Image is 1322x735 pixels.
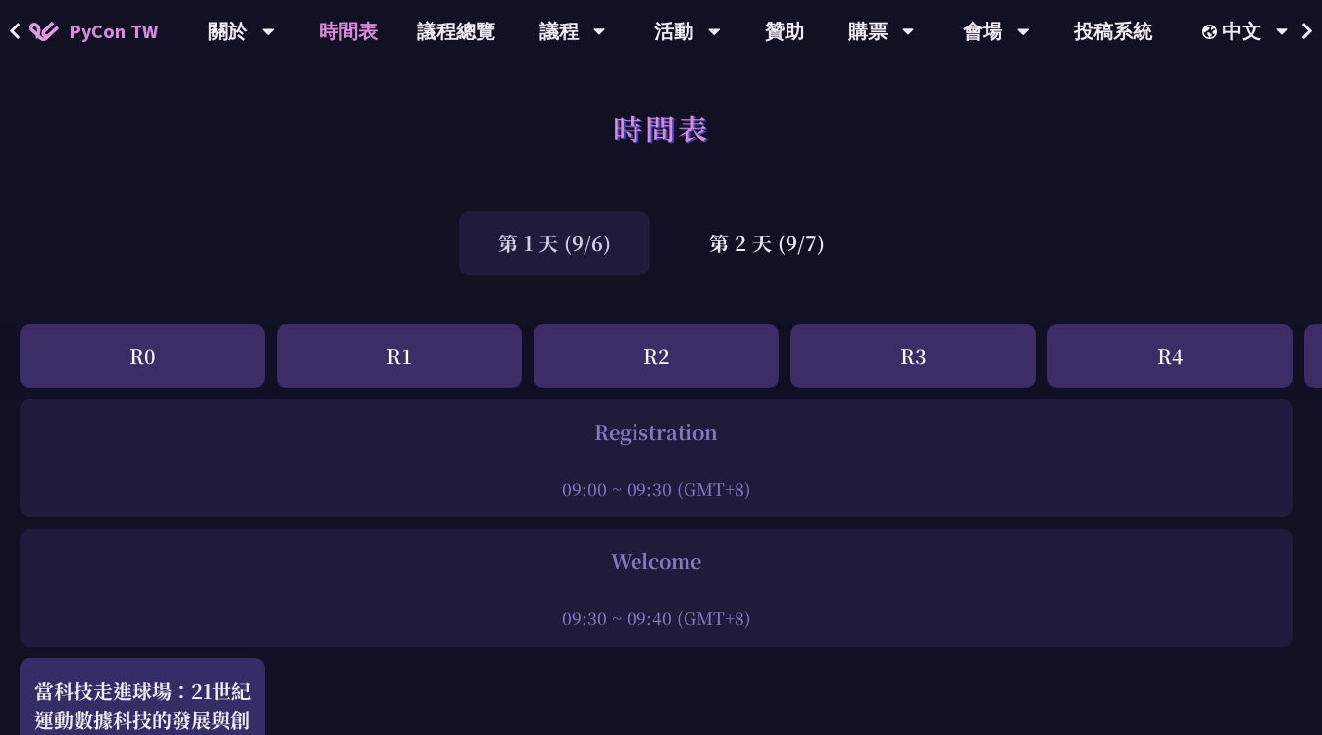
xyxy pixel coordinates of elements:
div: R1 [277,324,522,388]
div: R4 [1047,324,1293,388]
div: R2 [534,324,779,388]
img: Home icon of PyCon TW 2025 [29,22,59,41]
div: R3 [790,324,1036,388]
a: PyCon TW [10,7,178,56]
img: Locale Icon [1202,25,1222,39]
span: PyCon TW [69,17,158,46]
div: 09:30 ~ 09:40 (GMT+8) [29,605,1283,630]
div: Registration [29,417,1283,446]
div: Welcome [29,547,1283,576]
div: 第 2 天 (9/7) [670,211,864,275]
div: 09:00 ~ 09:30 (GMT+8) [29,476,1283,500]
div: R0 [20,324,265,388]
div: 第 1 天 (9/6) [459,211,650,275]
h1: 時間表 [613,98,710,157]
